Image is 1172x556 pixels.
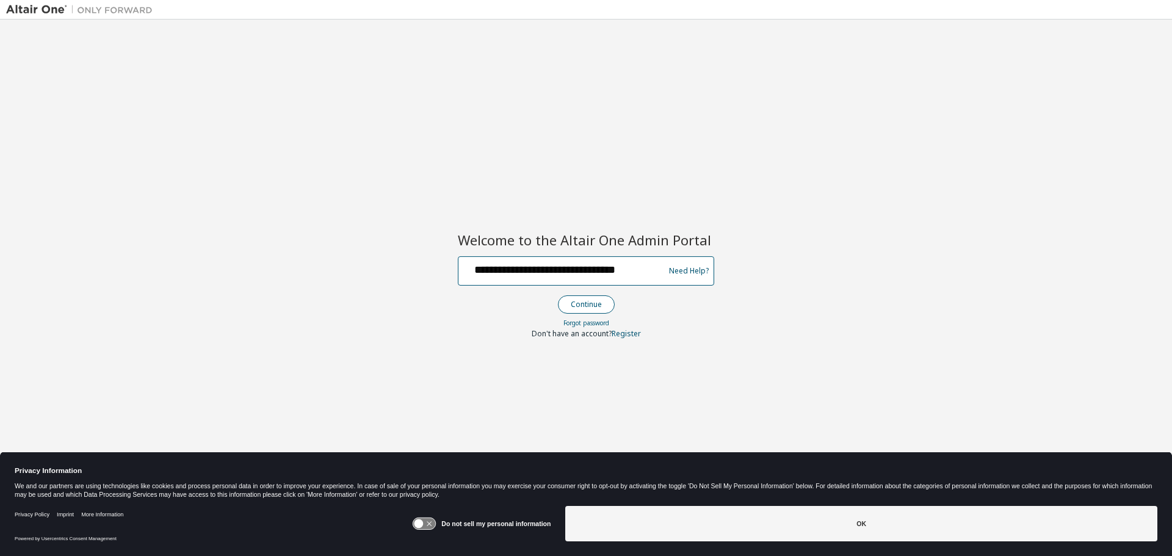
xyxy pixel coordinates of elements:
[532,328,612,339] span: Don't have an account?
[458,231,714,248] h2: Welcome to the Altair One Admin Portal
[6,4,159,16] img: Altair One
[558,295,615,314] button: Continue
[669,270,709,271] a: Need Help?
[612,328,641,339] a: Register
[563,319,609,327] a: Forgot password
